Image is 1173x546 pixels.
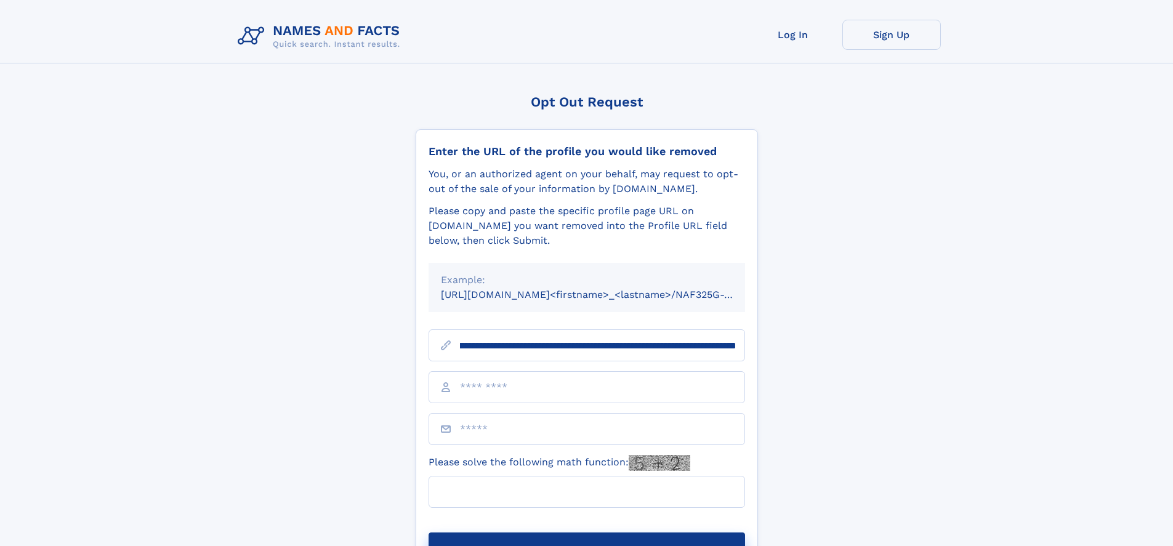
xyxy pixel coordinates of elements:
[441,289,768,300] small: [URL][DOMAIN_NAME]<firstname>_<lastname>/NAF325G-xxxxxxxx
[842,20,941,50] a: Sign Up
[441,273,733,287] div: Example:
[429,204,745,248] div: Please copy and paste the specific profile page URL on [DOMAIN_NAME] you want removed into the Pr...
[429,145,745,158] div: Enter the URL of the profile you would like removed
[233,20,410,53] img: Logo Names and Facts
[416,94,758,110] div: Opt Out Request
[429,167,745,196] div: You, or an authorized agent on your behalf, may request to opt-out of the sale of your informatio...
[744,20,842,50] a: Log In
[429,455,690,471] label: Please solve the following math function:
